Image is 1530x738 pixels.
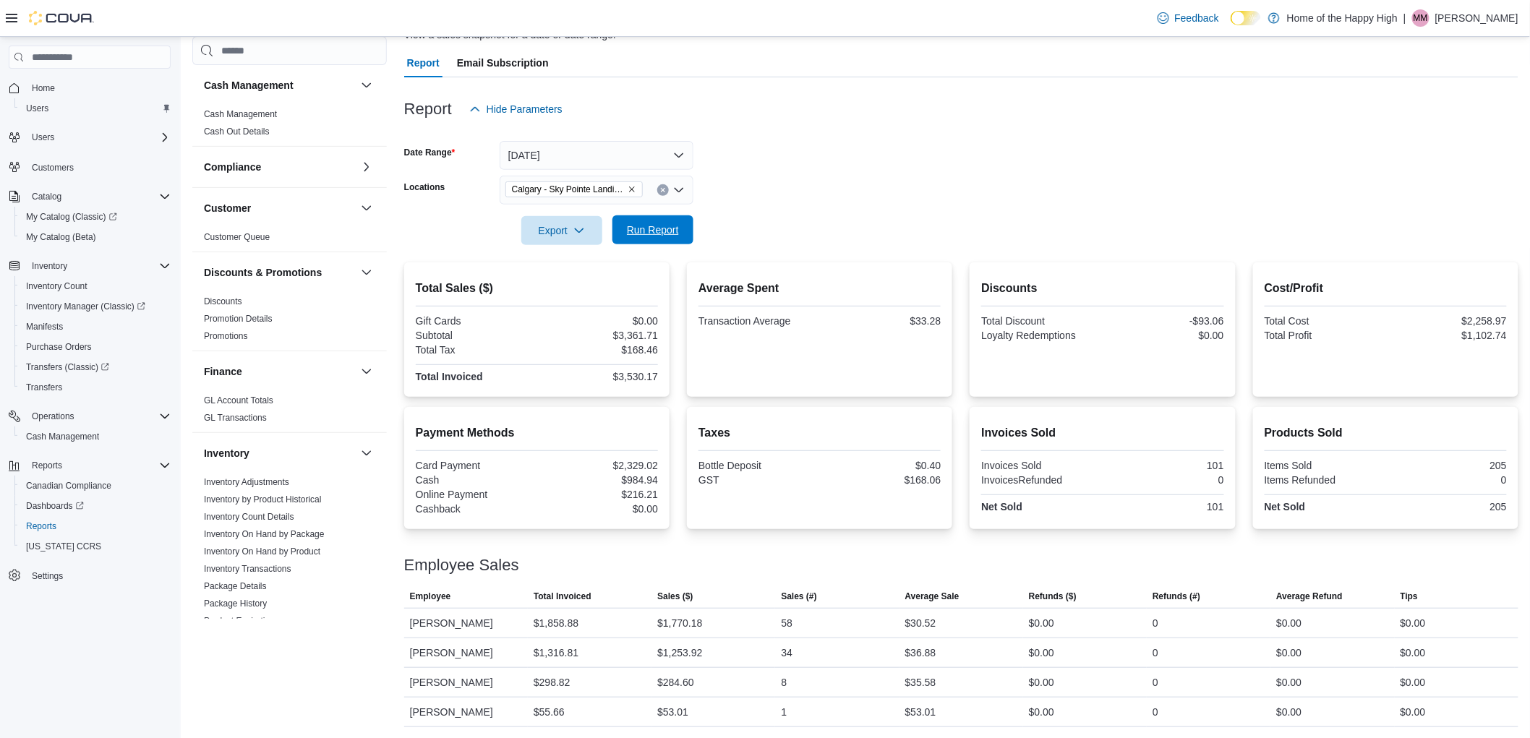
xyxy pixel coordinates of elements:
[20,298,171,315] span: Inventory Manager (Classic)
[512,182,625,197] span: Calgary - Sky Pointe Landing - Fire & Flower
[204,546,320,557] a: Inventory On Hand by Product
[1388,501,1507,512] div: 205
[781,644,792,661] div: 34
[204,314,273,324] a: Promotion Details
[204,265,355,280] button: Discounts & Promotions
[14,476,176,496] button: Canadian Compliance
[404,638,528,667] div: [PERSON_NAME]
[204,476,289,488] span: Inventory Adjustments
[26,408,80,425] button: Operations
[1265,315,1383,327] div: Total Cost
[20,100,54,117] a: Users
[204,160,355,174] button: Compliance
[204,109,277,119] a: Cash Management
[192,293,387,351] div: Discounts & Promotions
[404,668,528,697] div: [PERSON_NAME]
[204,331,248,341] a: Promotions
[192,106,387,146] div: Cash Management
[1153,644,1158,661] div: 0
[657,674,694,691] div: $284.60
[539,460,658,471] div: $2,329.02
[1106,474,1224,486] div: 0
[1388,474,1507,486] div: 0
[20,318,69,335] a: Manifests
[1106,501,1224,512] div: 101
[657,591,693,602] span: Sales ($)
[1153,614,1158,632] div: 0
[534,644,578,661] div: $1,316.81
[26,159,80,176] a: Customers
[204,201,355,215] button: Customer
[32,191,61,202] span: Catalog
[204,581,267,591] a: Package Details
[1029,644,1054,661] div: $0.00
[823,460,941,471] div: $0.40
[1401,614,1426,632] div: $0.00
[20,477,117,494] a: Canadian Compliance
[204,580,267,592] span: Package Details
[539,344,658,356] div: $168.46
[204,615,279,627] span: Product Expirations
[1153,703,1158,721] div: 0
[204,598,267,609] a: Package History
[204,201,251,215] h3: Customer
[358,445,375,462] button: Inventory
[204,529,325,539] a: Inventory On Hand by Package
[204,494,322,505] span: Inventory by Product Historical
[26,280,87,292] span: Inventory Count
[32,132,54,143] span: Users
[32,260,67,272] span: Inventory
[981,280,1223,297] h2: Discounts
[1435,9,1518,27] p: [PERSON_NAME]
[204,511,294,523] span: Inventory Count Details
[530,216,594,245] span: Export
[981,501,1022,512] strong: Net Sold
[404,147,456,158] label: Date Range
[204,412,267,424] span: GL Transactions
[404,698,528,726] div: [PERSON_NAME]
[673,184,685,196] button: Open list of options
[416,460,534,471] div: Card Payment
[20,428,171,445] span: Cash Management
[416,330,534,341] div: Subtotal
[1153,591,1200,602] span: Refunds (#)
[204,78,294,93] h3: Cash Management
[26,457,171,474] span: Reports
[204,126,270,137] a: Cash Out Details
[416,424,658,442] h2: Payment Methods
[3,455,176,476] button: Reports
[1276,591,1343,602] span: Average Refund
[204,598,267,609] span: Package History
[20,208,123,226] a: My Catalog (Classic)
[204,446,249,460] h3: Inventory
[3,77,176,98] button: Home
[1388,330,1507,341] div: $1,102.74
[1388,315,1507,327] div: $2,258.97
[981,460,1100,471] div: Invoices Sold
[416,280,658,297] h2: Total Sales ($)
[3,406,176,426] button: Operations
[1265,474,1383,486] div: Items Refunded
[32,82,55,94] span: Home
[981,474,1100,486] div: InvoicesRefunded
[698,280,941,297] h2: Average Spent
[204,364,355,379] button: Finance
[20,208,171,226] span: My Catalog (Classic)
[539,489,658,500] div: $216.21
[3,186,176,207] button: Catalog
[1231,11,1261,26] input: Dark Mode
[26,361,109,373] span: Transfers (Classic)
[26,103,48,114] span: Users
[204,231,270,243] span: Customer Queue
[1106,315,1224,327] div: -$93.06
[487,102,563,116] span: Hide Parameters
[521,216,602,245] button: Export
[823,474,941,486] div: $168.06
[14,296,176,317] a: Inventory Manager (Classic)
[204,78,355,93] button: Cash Management
[410,591,451,602] span: Employee
[20,359,115,376] a: Transfers (Classic)
[26,457,68,474] button: Reports
[1106,460,1224,471] div: 101
[14,536,176,557] button: [US_STATE] CCRS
